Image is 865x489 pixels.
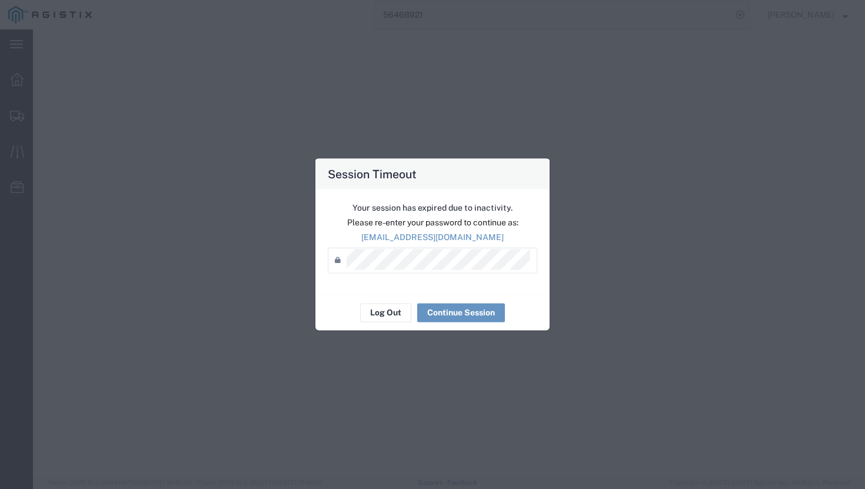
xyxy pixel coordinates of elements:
[328,165,417,182] h4: Session Timeout
[417,303,505,322] button: Continue Session
[328,201,537,214] p: Your session has expired due to inactivity.
[360,303,411,322] button: Log Out
[328,216,537,228] p: Please re-enter your password to continue as:
[328,231,537,243] p: [EMAIL_ADDRESS][DOMAIN_NAME]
